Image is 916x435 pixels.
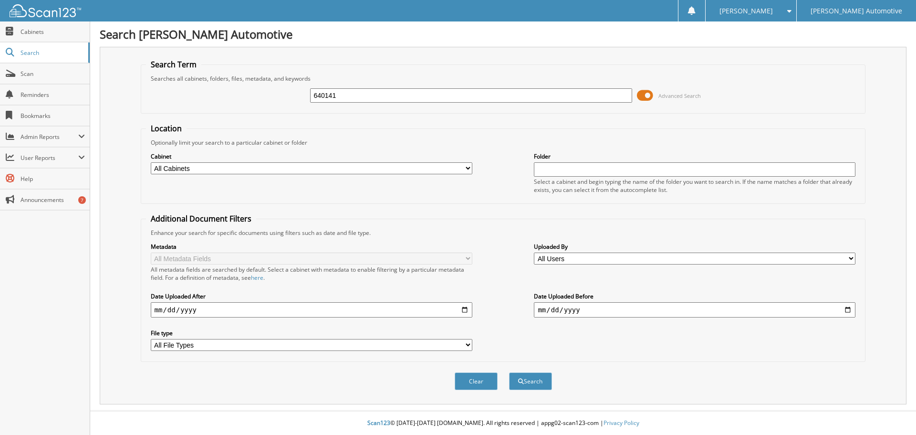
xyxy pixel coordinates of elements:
legend: Location [146,123,187,134]
label: Date Uploaded After [151,292,472,300]
span: Announcements [21,196,85,204]
label: Cabinet [151,152,472,160]
h1: Search [PERSON_NAME] Automotive [100,26,906,42]
span: [PERSON_NAME] [719,8,773,14]
span: Admin Reports [21,133,78,141]
input: start [151,302,472,318]
div: All metadata fields are searched by default. Select a cabinet with metadata to enable filtering b... [151,265,472,282]
input: end [534,302,855,318]
label: Uploaded By [534,243,855,251]
button: Search [509,372,552,390]
img: scan123-logo-white.svg [10,4,81,17]
button: Clear [455,372,498,390]
label: File type [151,329,472,337]
legend: Search Term [146,59,201,70]
div: © [DATE]-[DATE] [DOMAIN_NAME]. All rights reserved | appg02-scan123-com | [90,412,916,435]
a: Privacy Policy [604,419,639,427]
a: here [251,274,263,282]
div: 7 [78,196,86,204]
span: Help [21,175,85,183]
legend: Additional Document Filters [146,213,256,224]
span: Reminders [21,91,85,99]
span: Cabinets [21,28,85,36]
div: Optionally limit your search to a particular cabinet or folder [146,138,861,147]
span: Advanced Search [658,92,701,99]
div: Select a cabinet and begin typing the name of the folder you want to search in. If the name match... [534,178,855,194]
iframe: Chat Widget [868,389,916,435]
div: Enhance your search for specific documents using filters such as date and file type. [146,229,861,237]
span: User Reports [21,154,78,162]
div: Searches all cabinets, folders, files, metadata, and keywords [146,74,861,83]
label: Folder [534,152,855,160]
span: Search [21,49,83,57]
label: Date Uploaded Before [534,292,855,300]
span: [PERSON_NAME] Automotive [811,8,902,14]
span: Scan123 [367,419,390,427]
label: Metadata [151,243,472,251]
span: Scan [21,70,85,78]
span: Bookmarks [21,112,85,120]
